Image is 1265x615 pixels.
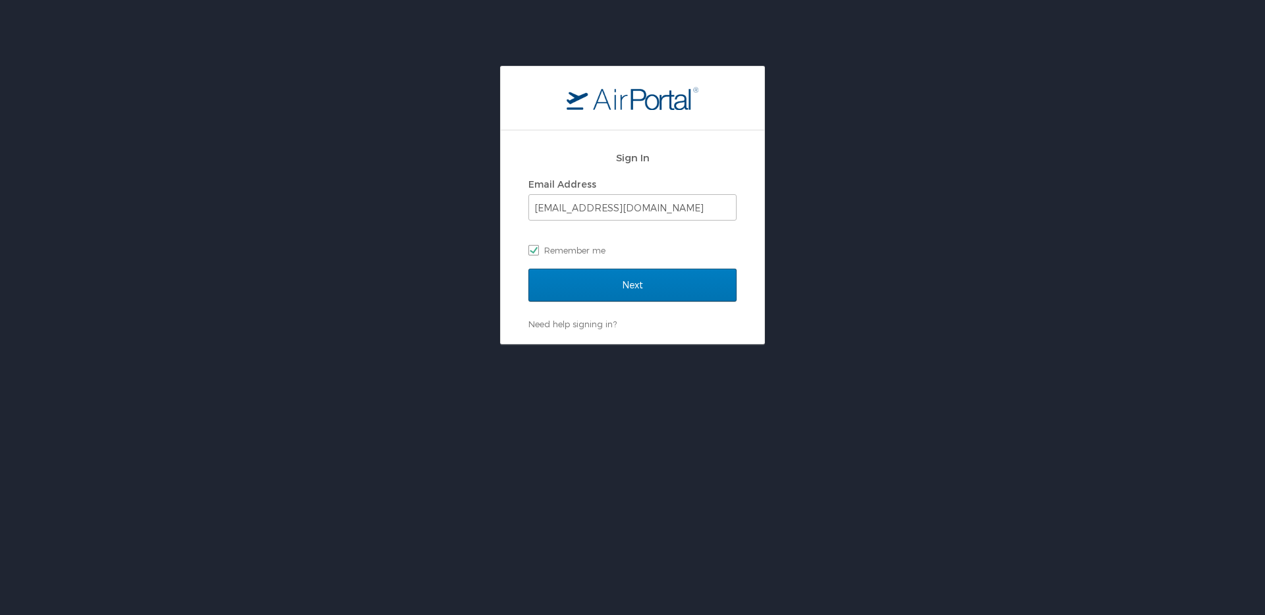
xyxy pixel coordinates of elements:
h2: Sign In [528,150,737,165]
input: Next [528,269,737,302]
img: logo [567,86,698,110]
label: Remember me [528,240,737,260]
a: Need help signing in? [528,319,617,329]
label: Email Address [528,178,596,190]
